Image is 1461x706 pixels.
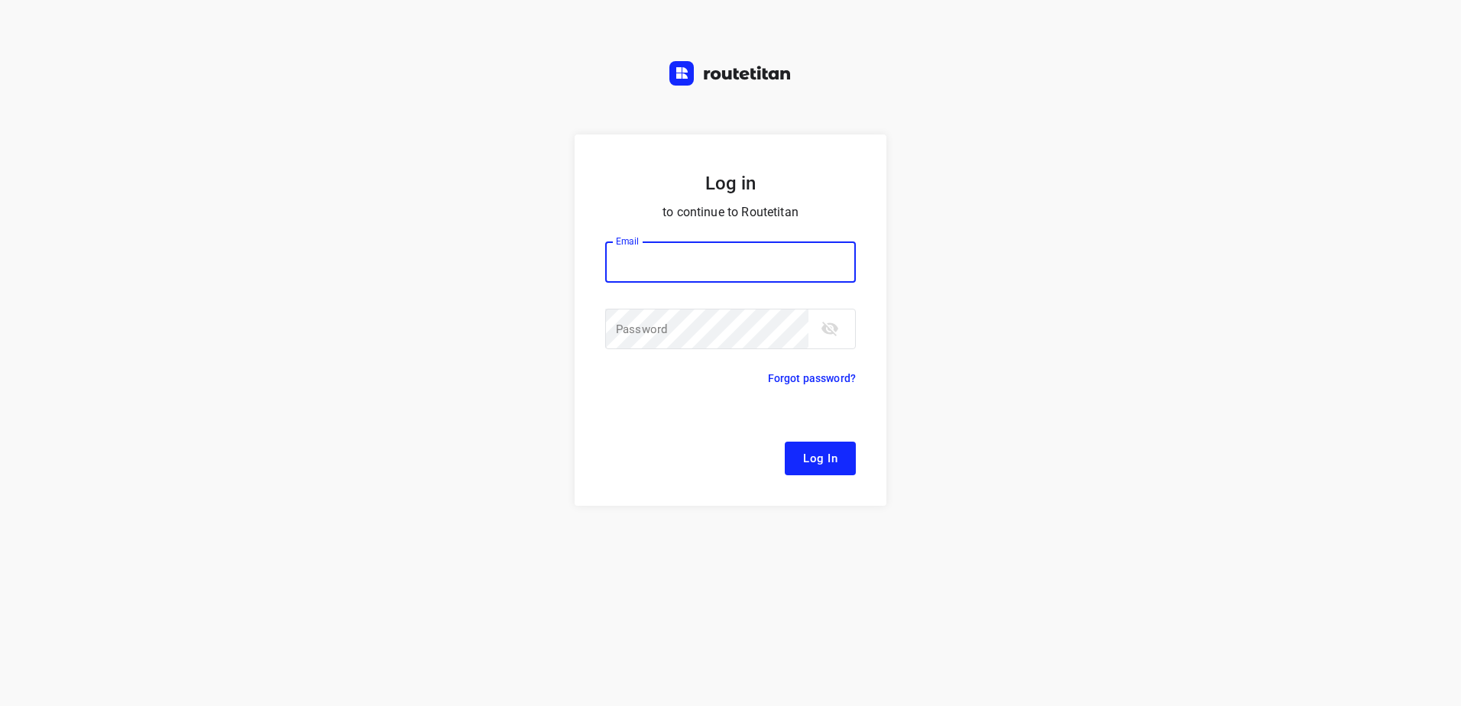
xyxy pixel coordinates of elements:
[605,171,856,196] h5: Log in
[785,442,856,475] button: Log In
[815,313,845,344] button: toggle password visibility
[669,61,792,86] img: Routetitan
[768,369,856,387] p: Forgot password?
[605,202,856,223] p: to continue to Routetitan
[803,449,837,468] span: Log In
